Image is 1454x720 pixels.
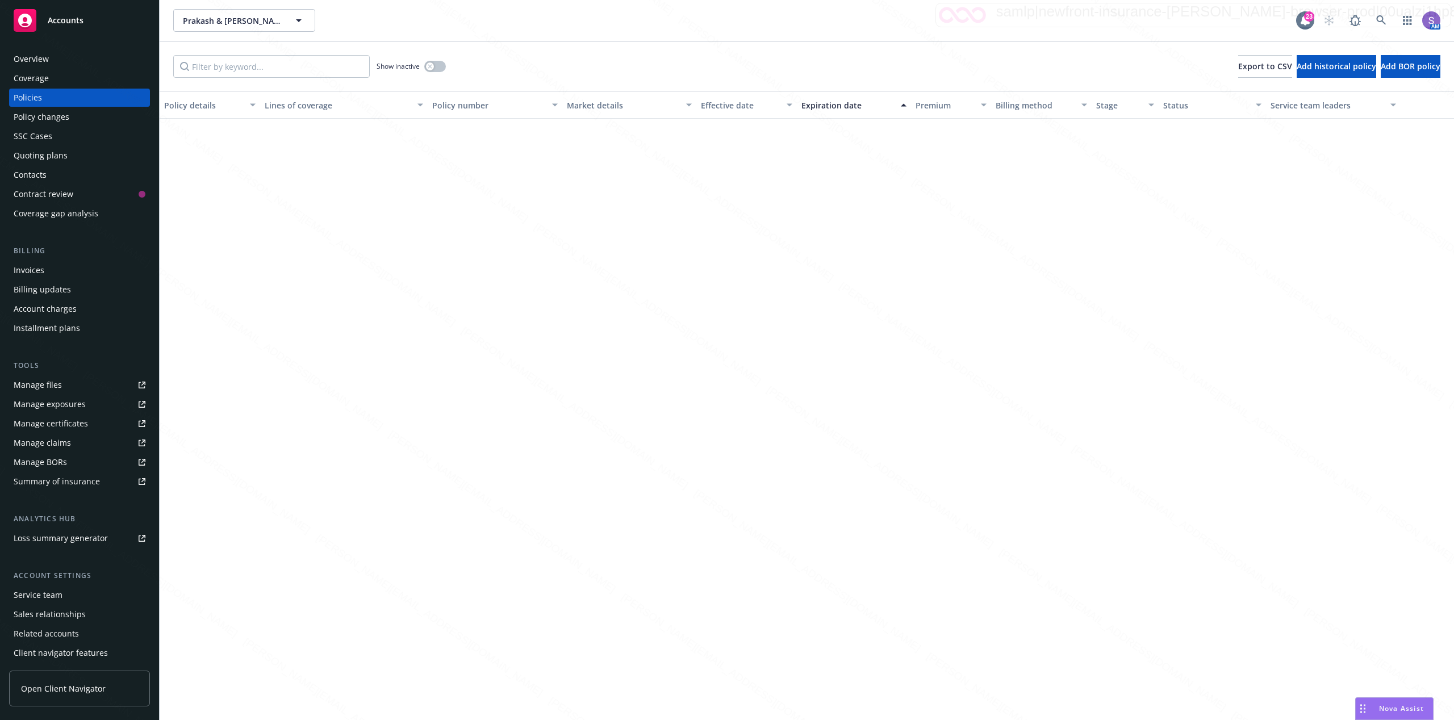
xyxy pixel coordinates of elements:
span: Nova Assist [1379,704,1424,713]
div: Billing method [996,99,1075,111]
div: Drag to move [1356,698,1370,719]
span: Show inactive [377,61,420,71]
button: Nova Assist [1355,697,1434,720]
button: Status [1159,91,1266,119]
button: Effective date [696,91,797,119]
a: Search [1370,9,1393,32]
button: Expiration date [797,91,911,119]
a: Accounts [9,5,150,36]
span: Export to CSV [1238,61,1292,72]
a: Manage claims [9,434,150,452]
a: Summary of insurance [9,472,150,491]
a: Coverage [9,69,150,87]
div: Contacts [14,166,47,184]
div: Manage files [14,376,62,394]
a: Related accounts [9,625,150,643]
button: Policy details [160,91,260,119]
a: Overview [9,50,150,68]
div: Coverage gap analysis [14,204,98,223]
div: 23 [1304,11,1314,22]
a: Quoting plans [9,146,150,165]
span: Prakash & [PERSON_NAME] [183,15,281,27]
div: Coverage [14,69,49,87]
div: Quoting plans [14,146,68,165]
a: Invoices [9,261,150,279]
a: Report a Bug [1344,9,1367,32]
input: Filter by keyword... [173,55,370,78]
div: Installment plans [14,319,80,337]
button: Add BOR policy [1381,55,1440,78]
div: Billing [9,245,150,257]
a: Account charges [9,300,150,318]
div: Manage exposures [14,395,86,413]
button: Premium [911,91,992,119]
div: Analytics hub [9,513,150,525]
a: SSC Cases [9,127,150,145]
div: Invoices [14,261,44,279]
div: Lines of coverage [265,99,411,111]
a: Manage files [9,376,150,394]
div: Policy number [432,99,545,111]
div: Market details [567,99,679,111]
div: Service team [14,586,62,604]
a: Policies [9,89,150,107]
div: Status [1163,99,1249,111]
button: Prakash & [PERSON_NAME] [173,9,315,32]
button: Policy number [428,91,562,119]
div: Expiration date [801,99,894,111]
div: Summary of insurance [14,472,100,491]
a: Manage exposures [9,395,150,413]
div: Loss summary generator [14,529,108,547]
a: Loss summary generator [9,529,150,547]
div: SSC Cases [14,127,52,145]
a: Sales relationships [9,605,150,623]
a: Installment plans [9,319,150,337]
span: Open Client Navigator [21,683,106,694]
div: Policy details [164,99,243,111]
a: Manage certificates [9,415,150,433]
button: Market details [562,91,696,119]
img: photo [1422,11,1440,30]
div: Manage BORs [14,453,67,471]
a: Client navigator features [9,644,150,662]
div: Premium [916,99,975,111]
a: Manage BORs [9,453,150,471]
div: Service team leaders [1271,99,1383,111]
div: Account settings [9,570,150,581]
span: Accounts [48,16,83,25]
div: Effective date [701,99,780,111]
span: Add historical policy [1297,61,1376,72]
div: Overview [14,50,49,68]
div: Related accounts [14,625,79,643]
div: Manage claims [14,434,71,452]
div: Billing updates [14,281,71,299]
a: Policy changes [9,108,150,126]
div: Policy changes [14,108,69,126]
button: Add historical policy [1297,55,1376,78]
button: Lines of coverage [260,91,428,119]
div: Contract review [14,185,73,203]
button: Service team leaders [1266,91,1400,119]
a: Start snowing [1318,9,1340,32]
div: Client navigator features [14,644,108,662]
span: Add BOR policy [1381,61,1440,72]
a: Contacts [9,166,150,184]
button: Stage [1092,91,1159,119]
div: Manage certificates [14,415,88,433]
div: Stage [1096,99,1142,111]
a: Contract review [9,185,150,203]
a: Switch app [1396,9,1419,32]
a: Coverage gap analysis [9,204,150,223]
a: Service team [9,586,150,604]
button: Export to CSV [1238,55,1292,78]
div: Account charges [14,300,77,318]
div: Tools [9,360,150,371]
a: Billing updates [9,281,150,299]
div: Policies [14,89,42,107]
div: Sales relationships [14,605,86,623]
button: Billing method [991,91,1092,119]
